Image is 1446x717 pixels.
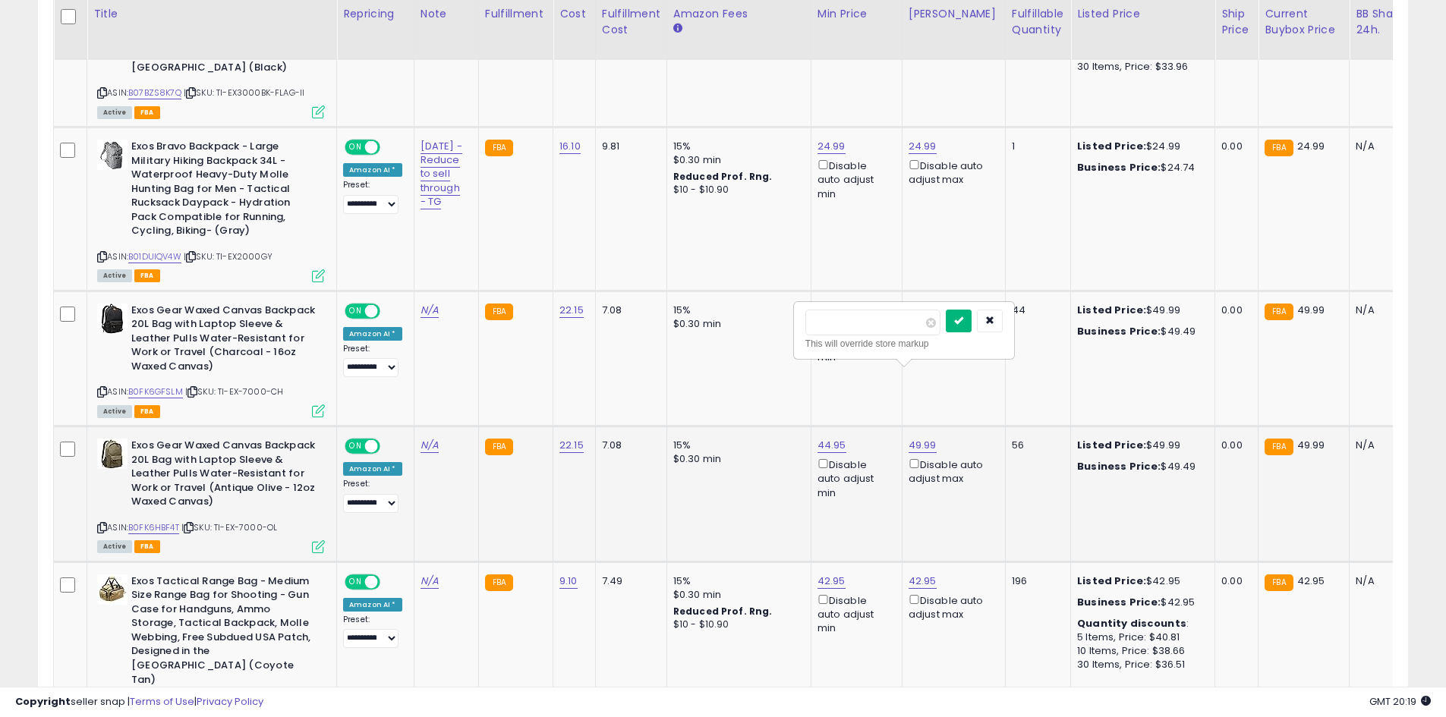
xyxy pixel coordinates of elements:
[134,106,160,119] span: FBA
[134,540,160,553] span: FBA
[97,540,132,553] span: All listings currently available for purchase on Amazon
[602,574,655,588] div: 7.49
[421,6,472,22] div: Note
[1265,6,1343,38] div: Current Buybox Price
[673,452,799,466] div: $0.30 min
[1356,303,1406,317] div: N/A
[346,440,365,453] span: ON
[343,163,402,177] div: Amazon AI *
[343,327,402,341] div: Amazon AI *
[421,438,439,453] a: N/A
[818,592,890,636] div: Disable auto adjust min
[673,574,799,588] div: 15%
[378,141,402,154] span: OFF
[97,140,325,281] div: ASIN:
[1077,60,1203,74] div: 30 Items, Price: $33.96
[97,303,325,416] div: ASIN:
[818,157,890,201] div: Disable auto adjust min
[1077,460,1203,473] div: $49.49
[805,336,1003,351] div: This will override store markup
[818,574,846,589] a: 42.95
[485,6,547,22] div: Fulfillment
[1265,303,1293,320] small: FBA
[909,6,999,22] div: [PERSON_NAME]
[343,479,402,513] div: Preset:
[343,462,402,476] div: Amazon AI *
[602,6,660,38] div: Fulfillment Cost
[97,439,325,551] div: ASIN:
[1077,140,1203,153] div: $24.99
[1077,459,1161,473] b: Business Price:
[673,170,773,183] b: Reduced Prof. Rng.
[128,86,181,99] a: B07BZS8K7Q
[1077,160,1161,175] b: Business Price:
[421,139,462,209] a: [DATE] - Reduce to sell through - TG
[1221,439,1246,452] div: 0.00
[131,140,316,242] b: Exos Bravo Backpack - Large Military Hiking Backpack 34L - Waterproof Heavy-Duty Molle Hunting Ba...
[673,618,799,631] div: $10 - $10.90
[97,303,128,334] img: 41xIEsjzhgL._SL40_.jpg
[1012,303,1059,317] div: 44
[1077,303,1146,317] b: Listed Price:
[559,574,578,589] a: 9.10
[818,456,890,500] div: Disable auto adjust min
[1077,617,1203,631] div: :
[1356,140,1406,153] div: N/A
[1077,438,1146,452] b: Listed Price:
[673,588,799,602] div: $0.30 min
[97,106,132,119] span: All listings currently available for purchase on Amazon
[131,439,316,513] b: Exos Gear Waxed Canvas Backpack 20L Bag with Laptop Sleeve & Leather Pulls Water-Resistant for Wo...
[673,140,799,153] div: 15%
[134,269,160,282] span: FBA
[602,439,655,452] div: 7.08
[97,439,128,469] img: 413DBFhUEcL._SL40_.jpg
[343,180,402,214] div: Preset:
[1369,694,1431,709] span: 2025-10-7 20:19 GMT
[485,574,513,591] small: FBA
[818,438,846,453] a: 44.95
[93,6,330,22] div: Title
[602,140,655,153] div: 9.81
[1077,324,1161,338] b: Business Price:
[485,140,513,156] small: FBA
[130,694,194,709] a: Terms of Use
[15,695,263,709] div: seller snap | |
[343,6,408,22] div: Repricing
[1077,139,1146,153] b: Listed Price:
[97,574,128,605] img: 41w7+q3VKZL._SL40_.jpg
[1077,644,1203,658] div: 10 Items, Price: $38.66
[909,438,937,453] a: 49.99
[559,438,584,453] a: 22.15
[1297,574,1325,588] span: 42.95
[421,574,439,589] a: N/A
[909,574,937,589] a: 42.95
[1221,303,1246,317] div: 0.00
[1221,6,1252,38] div: Ship Price
[346,141,365,154] span: ON
[673,303,799,317] div: 15%
[1077,616,1186,631] b: Quantity discounts
[1077,325,1203,338] div: $49.49
[909,157,994,187] div: Disable auto adjust max
[1077,6,1208,22] div: Listed Price
[602,303,655,317] div: 7.08
[1297,139,1325,153] span: 24.99
[1297,438,1325,452] span: 49.99
[343,615,402,649] div: Preset:
[421,303,439,318] a: N/A
[1077,303,1203,317] div: $49.99
[1356,574,1406,588] div: N/A
[909,592,994,621] div: Disable auto adjust max
[673,317,799,331] div: $0.30 min
[1012,140,1059,153] div: 1
[559,303,584,318] a: 22.15
[15,694,71,709] strong: Copyright
[818,6,896,22] div: Min Price
[184,250,273,263] span: | SKU: TI-EX2000GY
[673,22,682,36] small: Amazon Fees.
[128,385,183,398] a: B0FK6GFSLM
[131,303,316,378] b: Exos Gear Waxed Canvas Backpack 20L Bag with Laptop Sleeve & Leather Pulls Water-Resistant for Wo...
[1265,574,1293,591] small: FBA
[1297,303,1325,317] span: 49.99
[346,575,365,588] span: ON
